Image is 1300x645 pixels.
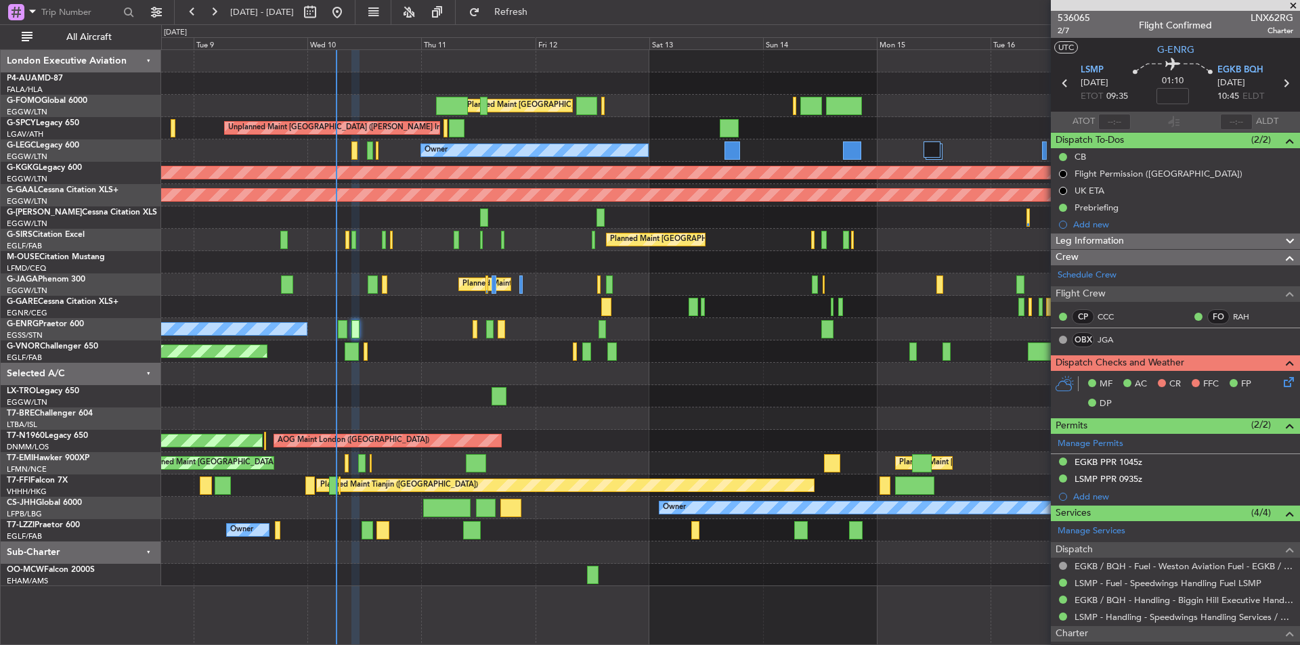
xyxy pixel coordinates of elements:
[1157,43,1194,57] span: G-ENRG
[1058,11,1090,25] span: 536065
[877,37,991,49] div: Mon 15
[230,520,253,540] div: Owner
[7,454,33,462] span: T7-EMI
[1081,64,1104,77] span: LSMP
[7,487,47,497] a: VHHH/HKG
[462,1,544,23] button: Refresh
[1056,355,1184,371] span: Dispatch Checks and Weather
[7,387,36,395] span: LX-TRO
[1056,542,1093,558] span: Dispatch
[7,97,87,105] a: G-FOMOGlobal 6000
[7,454,89,462] a: T7-EMIHawker 900XP
[1056,133,1124,148] span: Dispatch To-Dos
[1075,560,1293,572] a: EGKB / BQH - Fuel - Weston Aviation Fuel - EGKB / BQH
[7,521,35,529] span: T7-LZZI
[7,499,36,507] span: CS-JHH
[1135,378,1147,391] span: AC
[1072,332,1094,347] div: OBX
[1251,418,1271,432] span: (2/2)
[1217,90,1239,104] span: 10:45
[1075,151,1086,162] div: CB
[7,432,45,440] span: T7-N1960
[7,576,48,586] a: EHAM/AMS
[7,97,41,105] span: G-FOMO
[41,2,119,22] input: Trip Number
[1073,219,1293,230] div: Add new
[7,409,93,418] a: T7-BREChallenger 604
[228,118,448,138] div: Unplanned Maint [GEOGRAPHIC_DATA] ([PERSON_NAME] Intl)
[1098,334,1128,346] a: JGA
[1100,397,1112,411] span: DP
[7,186,38,194] span: G-GAAL
[421,37,535,49] div: Thu 11
[1056,418,1087,434] span: Permits
[7,241,42,251] a: EGLF/FAB
[1075,456,1142,468] div: EGKB PPR 1045z
[7,464,47,474] a: LFMN/NCE
[1056,250,1079,265] span: Crew
[7,85,43,95] a: FALA/HLA
[1058,437,1123,451] a: Manage Permits
[7,119,36,127] span: G-SPCY
[7,253,39,261] span: M-OUSE
[7,186,118,194] a: G-GAALCessna Citation XLS+
[1075,577,1261,589] a: LSMP - Fuel - Speedwings Handling Fuel LSMP
[7,521,80,529] a: T7-LZZIPraetor 600
[7,174,47,184] a: EGGW/LTN
[1056,233,1124,249] span: Leg Information
[899,453,1028,473] div: Planned Maint [GEOGRAPHIC_DATA]
[1056,286,1106,302] span: Flight Crew
[164,27,187,39] div: [DATE]
[1075,611,1293,623] a: LSMP - Handling - Speedwings Handling Services / LSMP
[7,152,47,162] a: EGGW/LTN
[649,37,763,49] div: Sat 13
[1081,76,1108,90] span: [DATE]
[7,342,98,351] a: G-VNORChallenger 650
[7,107,47,117] a: EGGW/LTN
[7,275,85,284] a: G-JAGAPhenom 300
[1081,90,1103,104] span: ETOT
[7,164,39,172] span: G-KGKG
[536,37,649,49] div: Fri 12
[1233,311,1263,323] a: RAH
[230,6,294,18] span: [DATE] - [DATE]
[7,286,47,296] a: EGGW/LTN
[7,74,37,83] span: P4-AUA
[7,129,43,139] a: LGAV/ATH
[7,208,82,217] span: G-[PERSON_NAME]
[7,432,88,440] a: T7-N1960Legacy 650
[7,353,42,363] a: EGLF/FAB
[7,141,79,150] a: G-LEGCLegacy 600
[1207,309,1230,324] div: FO
[1100,378,1112,391] span: MF
[1251,506,1271,520] span: (4/4)
[7,275,38,284] span: G-JAGA
[1054,41,1078,53] button: UTC
[278,430,429,451] div: AOG Maint London ([GEOGRAPHIC_DATA])
[763,37,877,49] div: Sun 14
[1072,115,1095,129] span: ATOT
[194,37,307,49] div: Tue 9
[1056,506,1091,521] span: Services
[1106,90,1128,104] span: 09:35
[7,566,95,574] a: OO-MCWFalcon 2000S
[1073,491,1293,502] div: Add new
[146,453,276,473] div: Planned Maint [GEOGRAPHIC_DATA]
[1075,168,1242,179] div: Flight Permission ([GEOGRAPHIC_DATA])
[7,320,39,328] span: G-ENRG
[1058,269,1117,282] a: Schedule Crew
[7,308,47,318] a: EGNR/CEG
[7,231,32,239] span: G-SIRS
[7,442,49,452] a: DNMM/LOS
[7,119,79,127] a: G-SPCYLegacy 650
[7,409,35,418] span: T7-BRE
[425,140,448,160] div: Owner
[7,231,85,239] a: G-SIRSCitation Excel
[7,164,82,172] a: G-KGKGLegacy 600
[1203,378,1219,391] span: FFC
[1251,133,1271,147] span: (2/2)
[1251,11,1293,25] span: LNX62RG
[7,330,43,340] a: EGSS/STN
[307,37,421,49] div: Wed 10
[1217,64,1263,77] span: EGKB BQH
